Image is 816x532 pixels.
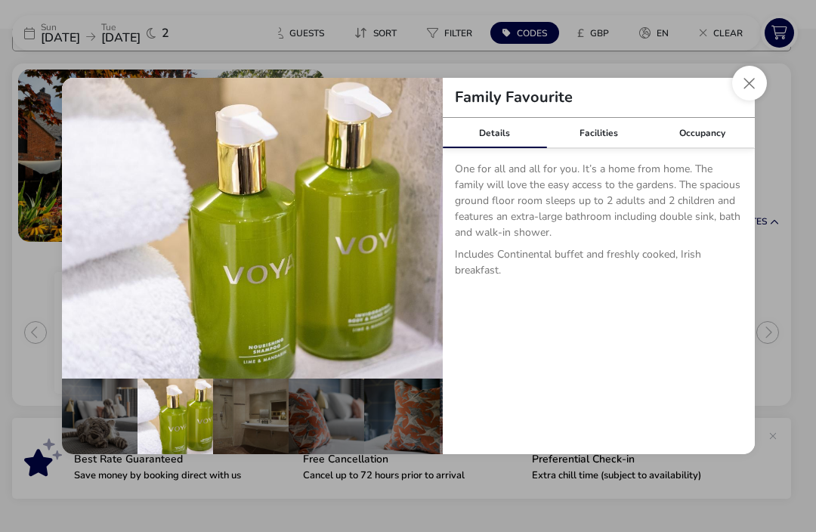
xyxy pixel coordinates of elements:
[732,66,767,101] button: Close dialog
[443,118,547,148] div: Details
[546,118,651,148] div: Facilities
[455,246,743,284] p: Includes Continental buffet and freshly cooked, Irish breakfast.
[62,78,755,454] div: details
[651,118,755,148] div: Occupancy
[455,161,743,246] p: One for all and all for you. It’s a home from home. The family will love the easy access to the g...
[62,78,443,379] img: ae937e1b808ecc642a4d5662c25861c46208fd09b8ab1ddf75d8dc8c5f74f9ae
[443,90,585,105] h2: Family Favourite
